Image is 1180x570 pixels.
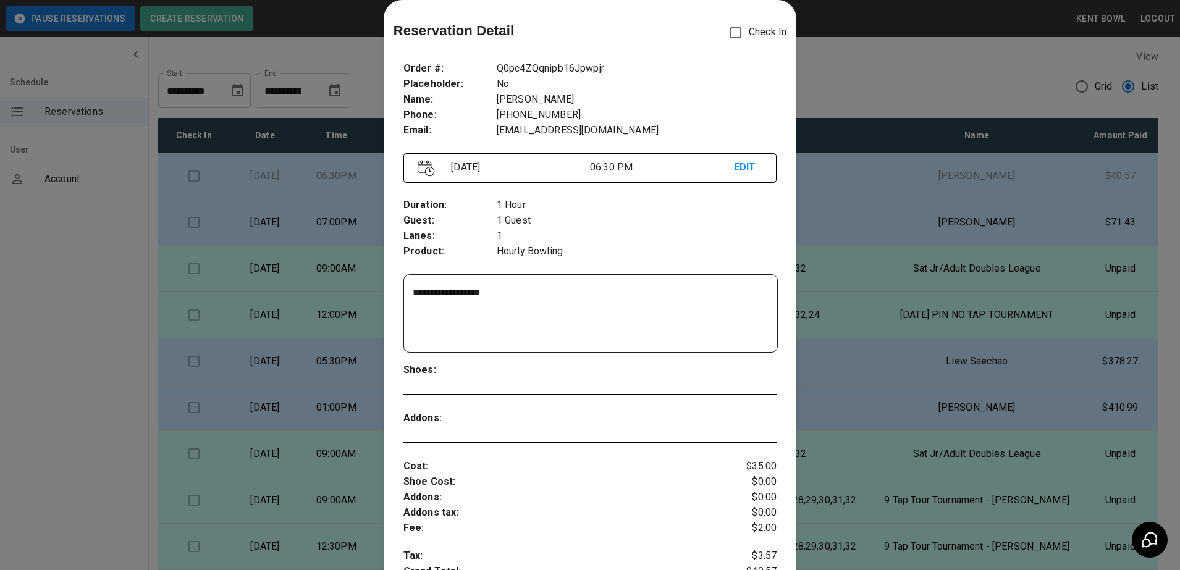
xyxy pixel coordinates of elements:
[403,244,497,259] p: Product :
[715,459,777,474] p: $35.00
[497,244,777,259] p: Hourly Bowling
[497,61,777,77] p: Q0pc4ZQqnipb16Jpwpjr
[715,505,777,521] p: $0.00
[403,92,497,107] p: Name :
[497,77,777,92] p: No
[715,548,777,564] p: $3.57
[403,490,715,505] p: Addons :
[403,61,497,77] p: Order # :
[446,160,590,175] p: [DATE]
[403,521,715,536] p: Fee :
[403,228,497,244] p: Lanes :
[403,77,497,92] p: Placeholder :
[403,548,715,564] p: Tax :
[497,228,777,244] p: 1
[403,198,497,213] p: Duration :
[497,123,777,138] p: [EMAIL_ADDRESS][DOMAIN_NAME]
[497,107,777,123] p: [PHONE_NUMBER]
[590,160,734,175] p: 06:30 PM
[403,123,497,138] p: Email :
[497,92,777,107] p: [PERSON_NAME]
[403,107,497,123] p: Phone :
[715,490,777,505] p: $0.00
[734,160,763,175] p: EDIT
[394,20,515,41] p: Reservation Detail
[497,213,777,228] p: 1 Guest
[403,363,497,378] p: Shoes :
[403,505,715,521] p: Addons tax :
[497,198,777,213] p: 1 Hour
[715,474,777,490] p: $0.00
[403,213,497,228] p: Guest :
[403,474,715,490] p: Shoe Cost :
[403,459,715,474] p: Cost :
[418,160,435,177] img: Vector
[715,521,777,536] p: $2.00
[403,411,497,426] p: Addons :
[723,20,786,46] p: Check In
